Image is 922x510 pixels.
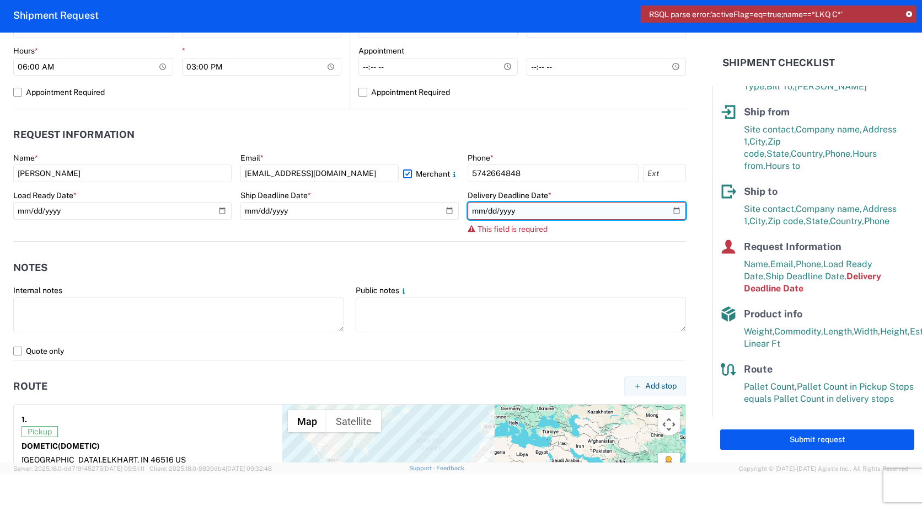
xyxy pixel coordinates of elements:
span: Zip code, [768,216,806,226]
span: Company name, [796,124,862,135]
span: Company name, [796,204,862,214]
span: Phone, [825,148,853,159]
button: Show satellite imagery [326,410,381,432]
label: Internal notes [13,285,62,295]
input: Ext [643,164,686,182]
span: Hours to [765,161,800,171]
span: Ship Deadline Date, [765,271,846,281]
span: [DATE] 09:32:48 [226,465,272,472]
label: Hours [13,46,38,56]
h2: Route [13,381,47,392]
span: Ship from [744,106,790,118]
h2: Shipment Checklist [722,56,835,70]
span: Country, [791,148,825,159]
span: RSQL parse error:'activeFlag=eq=true;name==*LKQ C*' [649,9,843,19]
span: Request Information [744,241,841,252]
span: State, [806,216,830,226]
span: Name, [744,259,770,269]
span: Country, [830,216,864,226]
a: Feedback [436,465,464,471]
span: Phone [864,216,889,226]
label: Delivery Deadline Date [468,190,551,200]
button: Toggle fullscreen view [658,410,680,432]
button: Drag Pegman onto the map to open Street View [658,453,680,475]
label: Email [240,153,264,163]
span: City, [749,136,768,147]
h2: Notes [13,262,47,273]
label: Appointment Required [358,83,686,101]
span: Client: 2025.18.0-9839db4 [149,465,272,472]
span: Ship to [744,185,778,197]
span: State, [766,148,791,159]
span: Add stop [645,381,677,391]
label: Appointment Required [13,83,341,101]
span: Height, [880,326,910,337]
span: (DOMETIC) [58,442,100,450]
label: Ship Deadline Date [240,190,311,200]
span: [GEOGRAPHIC_DATA], [22,455,102,464]
label: Merchant [403,164,459,182]
button: Add stop [624,376,686,396]
span: Weight, [744,326,774,337]
span: [DATE] 09:51:11 [103,465,144,472]
span: City, [749,216,768,226]
span: Site contact, [744,204,796,214]
span: Length, [823,326,854,337]
span: [PERSON_NAME] [795,81,867,92]
span: Product info [744,308,802,320]
label: Name [13,153,38,163]
label: Load Ready Date [13,190,77,200]
span: Bill To, [766,81,795,92]
h2: Shipment Request [13,9,99,22]
span: Route [744,363,773,375]
span: Phone, [796,259,823,269]
span: Server: 2025.18.0-dd719145275 [13,465,144,472]
span: Copyright © [DATE]-[DATE] Agistix Inc., All Rights Reserved [739,464,909,474]
span: Commodity, [774,326,823,337]
strong: DOMETIC [22,442,100,450]
label: Phone [468,153,494,163]
button: Show street map [288,410,326,432]
button: Map camera controls [658,413,680,435]
label: Public notes [356,285,408,295]
span: Pallet Count, [744,381,797,392]
span: Pallet Count in Pickup Stops equals Pallet Count in delivery stops [744,381,914,404]
label: Quote only [13,342,686,360]
a: Support [409,465,437,471]
h2: Request Information [13,129,135,140]
span: This field is required [478,225,548,233]
strong: 1. [22,412,27,426]
span: Width, [854,326,880,337]
label: Appointment [358,46,404,56]
span: Email, [770,259,796,269]
span: Site contact, [744,124,796,135]
span: ELKHART, IN 46516 US [102,455,186,464]
span: Pickup [22,426,58,437]
button: Submit request [720,429,914,450]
